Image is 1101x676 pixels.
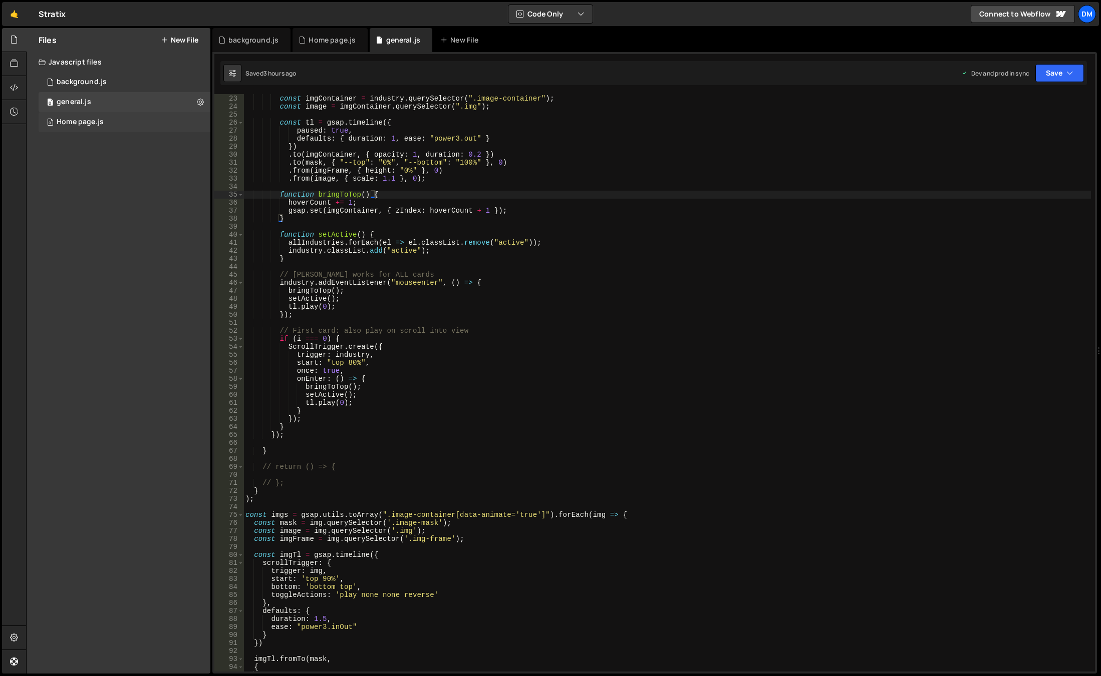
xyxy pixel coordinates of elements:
[47,119,53,127] span: 0
[214,359,244,367] div: 56
[214,207,244,215] div: 37
[214,543,244,551] div: 79
[214,287,244,295] div: 47
[214,447,244,455] div: 67
[57,98,91,107] div: general.js
[39,92,210,112] div: 16575/45802.js
[214,407,244,415] div: 62
[214,567,244,575] div: 82
[214,351,244,359] div: 55
[214,559,244,567] div: 81
[309,35,356,45] div: Home page.js
[214,495,244,503] div: 73
[214,415,244,423] div: 63
[214,607,244,615] div: 87
[214,103,244,111] div: 24
[263,69,297,78] div: 3 hours ago
[214,143,244,151] div: 29
[57,118,104,127] div: Home page.js
[214,583,244,591] div: 84
[47,99,53,107] span: 0
[214,383,244,391] div: 59
[214,119,244,127] div: 26
[214,487,244,495] div: 72
[1035,64,1084,82] button: Save
[214,535,244,543] div: 78
[214,431,244,439] div: 65
[214,175,244,183] div: 33
[214,135,244,143] div: 28
[39,8,66,20] div: Stratix
[214,199,244,207] div: 36
[386,35,421,45] div: general.js
[214,663,244,671] div: 94
[214,127,244,135] div: 27
[214,375,244,383] div: 58
[1078,5,1096,23] a: Dm
[214,455,244,463] div: 68
[214,623,244,631] div: 89
[214,167,244,175] div: 32
[508,5,593,23] button: Code Only
[214,599,244,607] div: 86
[214,551,244,559] div: 80
[214,223,244,231] div: 39
[214,335,244,343] div: 53
[161,36,198,44] button: New File
[214,615,244,623] div: 88
[27,52,210,72] div: Javascript files
[214,479,244,487] div: 71
[228,35,279,45] div: background.js
[214,215,244,223] div: 38
[214,295,244,303] div: 48
[214,239,244,247] div: 41
[214,367,244,375] div: 57
[971,5,1075,23] a: Connect to Webflow
[214,647,244,655] div: 92
[214,439,244,447] div: 66
[214,519,244,527] div: 76
[214,527,244,535] div: 77
[214,231,244,239] div: 40
[39,35,57,46] h2: Files
[214,639,244,647] div: 91
[214,319,244,327] div: 51
[214,511,244,519] div: 75
[214,255,244,263] div: 43
[961,69,1029,78] div: Dev and prod in sync
[214,575,244,583] div: 83
[214,311,244,319] div: 50
[2,2,27,26] a: 🤙
[214,471,244,479] div: 70
[214,191,244,199] div: 35
[214,327,244,335] div: 52
[214,399,244,407] div: 61
[57,78,107,87] div: background.js
[440,35,482,45] div: New File
[214,183,244,191] div: 34
[214,159,244,167] div: 31
[245,69,297,78] div: Saved
[214,303,244,311] div: 49
[214,95,244,103] div: 23
[214,655,244,663] div: 93
[214,151,244,159] div: 30
[39,112,210,132] div: 16575/45977.js
[214,263,244,271] div: 44
[214,111,244,119] div: 25
[214,391,244,399] div: 60
[214,631,244,639] div: 90
[39,72,210,92] div: 16575/45066.js
[214,423,244,431] div: 64
[214,591,244,599] div: 85
[214,503,244,511] div: 74
[214,279,244,287] div: 46
[214,463,244,471] div: 69
[214,343,244,351] div: 54
[214,271,244,279] div: 45
[214,247,244,255] div: 42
